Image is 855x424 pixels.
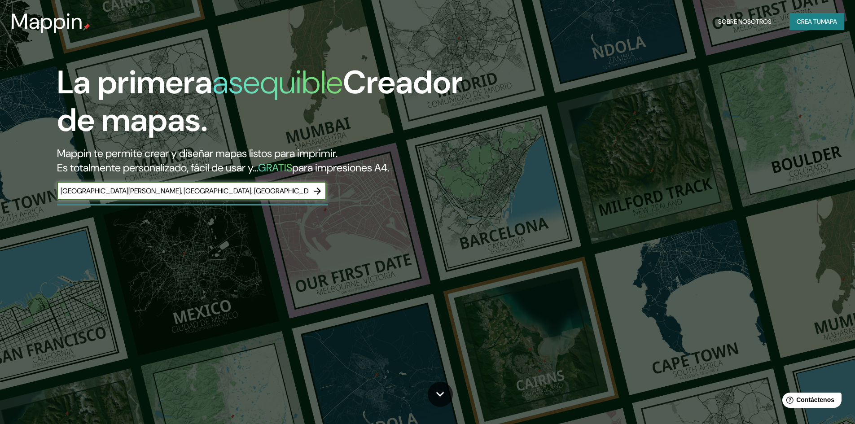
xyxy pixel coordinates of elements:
font: Creador de mapas. [57,61,463,141]
font: Sobre nosotros [718,17,772,26]
button: Sobre nosotros [715,13,775,30]
font: Crea tu [797,17,821,26]
font: asequible [212,61,343,103]
img: pin de mapeo [83,23,90,31]
font: La primera [57,61,212,103]
button: Crea tumapa [789,13,844,30]
font: Mappin te permite crear y diseñar mapas listos para imprimir. [57,146,338,160]
font: Mappin [11,7,83,35]
input: Elige tu lugar favorito [57,186,308,196]
iframe: Lanzador de widgets de ayuda [775,389,845,414]
font: GRATIS [258,161,292,175]
font: Es totalmente personalizado, fácil de usar y... [57,161,258,175]
font: para impresiones A4. [292,161,389,175]
font: mapa [821,17,837,26]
